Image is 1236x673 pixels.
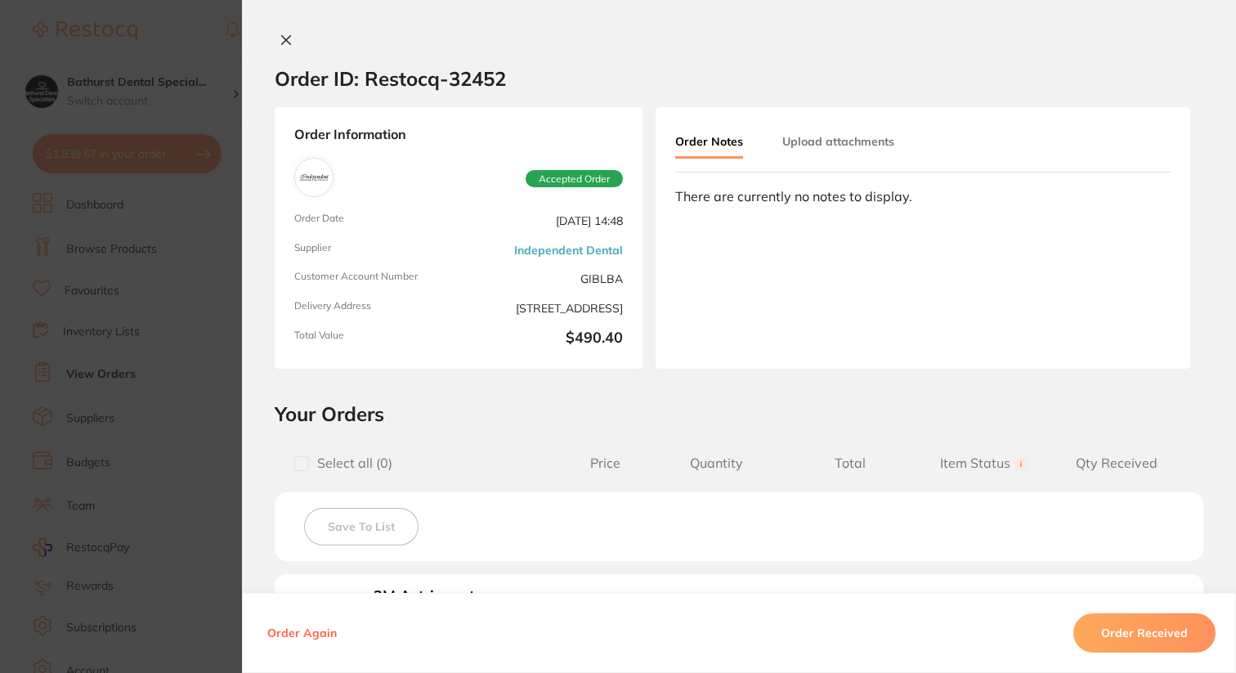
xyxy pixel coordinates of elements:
strong: Order Information [294,127,623,145]
h2: Your Orders [275,402,1203,426]
button: Order Received [1073,613,1216,653]
span: Customer Account Number [294,271,452,287]
span: Supplier [294,242,452,258]
img: Independent Dental [298,162,329,193]
button: Order Notes [675,127,743,159]
a: Independent Dental [514,244,623,257]
button: Upload attachments [782,127,894,156]
div: There are currently no notes to display. [675,189,1171,204]
span: [STREET_ADDRESS] [465,300,623,316]
b: 3M Astringent Restraction Paste Refill - 25x Capsules [374,588,531,639]
span: [DATE] 14:48 [465,213,623,229]
span: Accepted Order [526,170,623,188]
b: $490.40 [465,330,623,349]
span: GIBLBA [465,271,623,287]
button: Order Again [262,626,342,640]
span: Order Date [294,213,452,229]
button: 3M Astringent Restraction Paste Refill - 25x Capsules Product Code: 3M56944 [369,587,536,661]
span: Price [561,455,650,471]
span: Item Status [917,455,1050,471]
h2: Order ID: Restocq- 32452 [275,66,506,91]
button: Save To List [304,508,419,545]
span: Delivery Address [294,300,452,316]
span: Total [783,455,916,471]
span: Select all ( 0 ) [309,455,392,471]
span: Total Value [294,330,452,349]
span: Quantity [650,455,783,471]
span: Qty Received [1050,455,1184,471]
